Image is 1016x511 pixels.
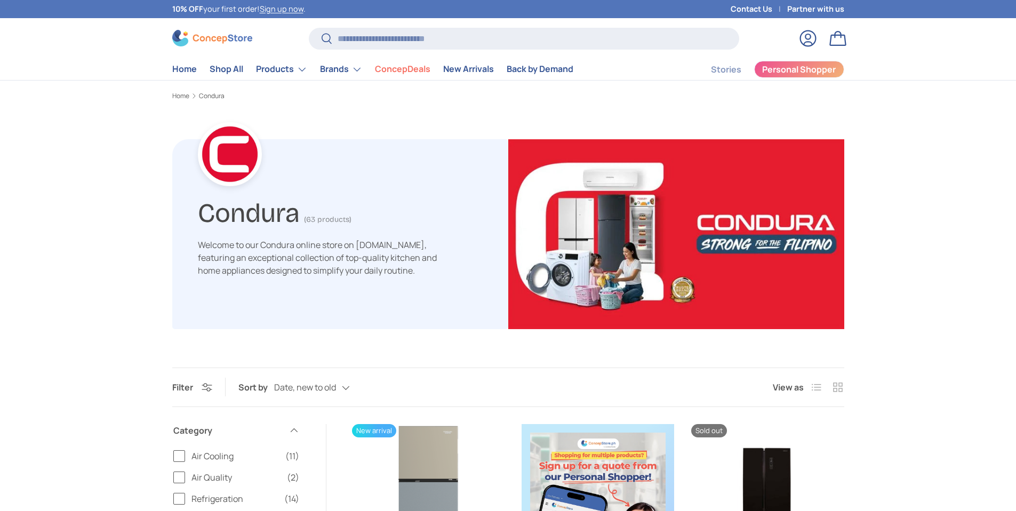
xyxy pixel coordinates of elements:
a: Sign up now [260,4,303,14]
a: ConcepDeals [375,59,430,79]
p: Welcome to our Condura online store on [DOMAIN_NAME], featuring an exceptional collection of top-... [198,238,449,277]
a: Home [172,93,189,99]
span: (14) [284,492,299,505]
button: Date, new to old [274,378,371,397]
summary: Category [173,411,299,450]
span: Date, new to old [274,382,336,393]
label: Sort by [238,381,274,394]
span: Personal Shopper [762,65,836,74]
nav: Primary [172,59,573,80]
span: (11) [285,450,299,462]
a: Home [172,59,197,79]
span: Air Quality [191,471,281,484]
span: Filter [172,381,193,393]
span: (2) [287,471,299,484]
span: View as [773,381,804,394]
img: Condura [508,139,844,329]
span: Sold out [691,424,727,437]
img: ConcepStore [172,30,252,46]
summary: Products [250,59,314,80]
nav: Breadcrumbs [172,91,844,101]
h1: Condura [198,193,300,229]
a: Partner with us [787,3,844,15]
nav: Secondary [685,59,844,80]
span: (63 products) [304,215,351,224]
a: Contact Us [731,3,787,15]
a: New Arrivals [443,59,494,79]
span: Category [173,424,282,437]
a: Back by Demand [507,59,573,79]
p: your first order! . [172,3,306,15]
span: Air Cooling [191,450,279,462]
a: Stories [711,59,741,80]
a: Shop All [210,59,243,79]
summary: Brands [314,59,369,80]
a: Brands [320,59,362,80]
a: Condura [199,93,225,99]
span: New arrival [352,424,396,437]
a: Personal Shopper [754,61,844,78]
strong: 10% OFF [172,4,203,14]
span: Refrigeration [191,492,278,505]
a: Products [256,59,307,80]
button: Filter [172,381,212,393]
